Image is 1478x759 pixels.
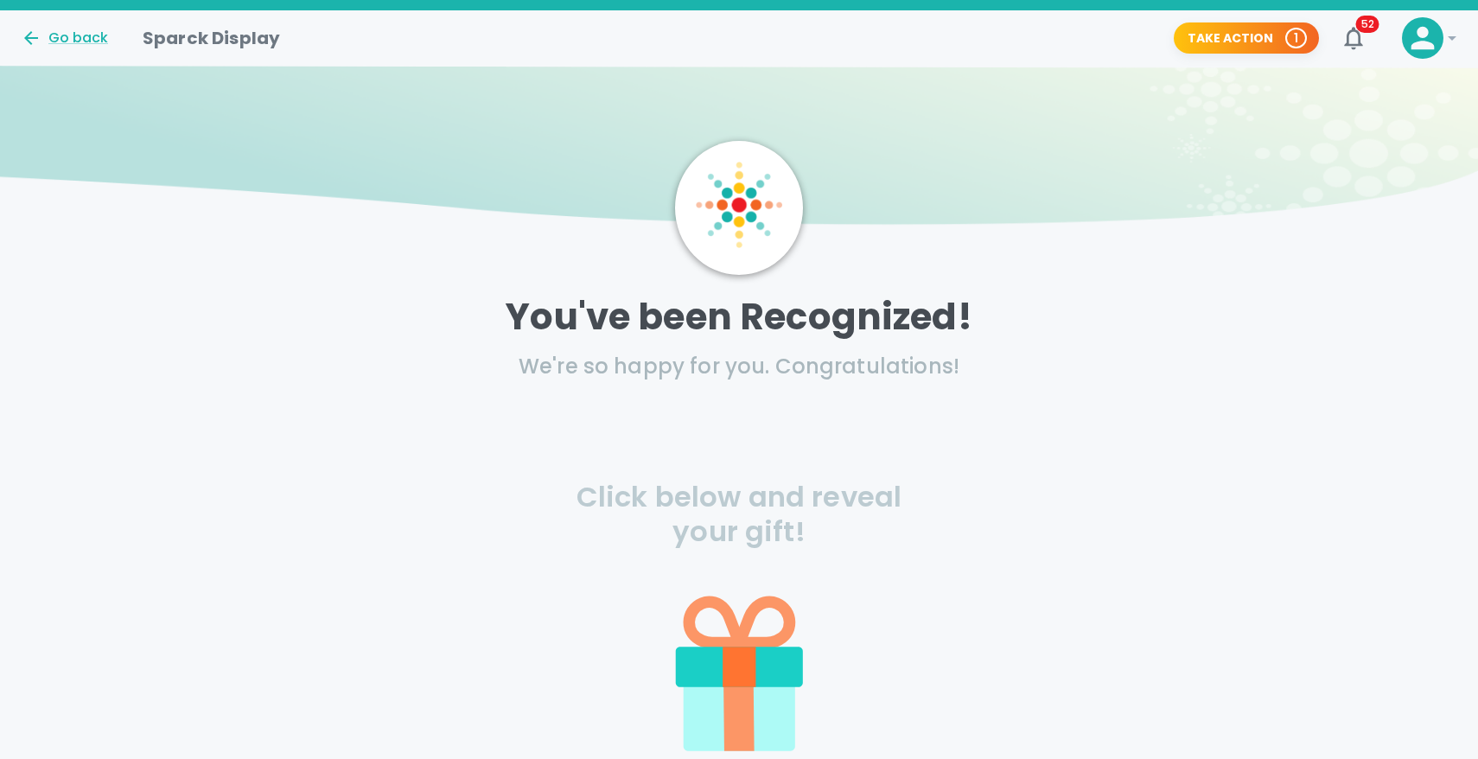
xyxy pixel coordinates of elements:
[143,24,280,52] h1: Sparck Display
[696,162,782,248] img: Sparck logo
[1333,17,1374,59] button: 52
[1174,22,1319,54] button: Take Action 1
[1294,29,1298,47] p: 1
[21,28,108,48] button: Go back
[1356,16,1379,33] span: 52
